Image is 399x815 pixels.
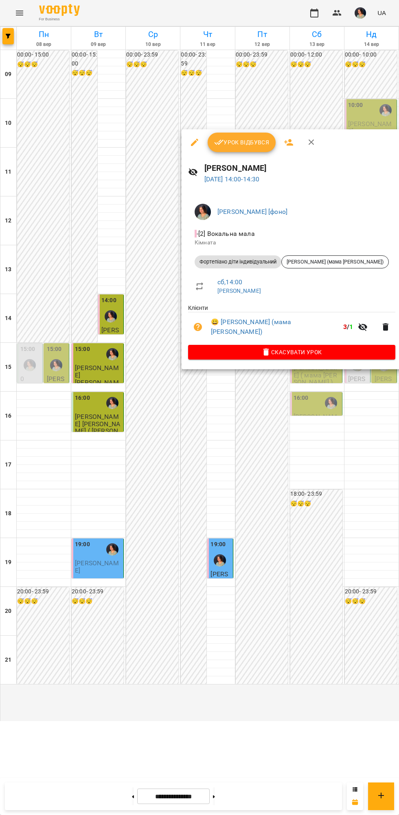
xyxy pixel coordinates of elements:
button: Урок відбувся [208,133,276,152]
div: [PERSON_NAME] (мама [PERSON_NAME]) [281,255,389,268]
p: Кімната [195,239,389,247]
a: [PERSON_NAME] [фоно] [217,208,287,216]
a: [PERSON_NAME] [217,288,261,294]
button: Візит ще не сплачено. Додати оплату? [188,317,208,337]
ul: Клієнти [188,304,395,344]
a: 😀 [PERSON_NAME] (мама [PERSON_NAME]) [211,317,340,336]
span: 1 [349,323,353,331]
a: сб , 14:00 [217,278,242,286]
span: 3 [343,323,347,331]
span: [PERSON_NAME] (мама [PERSON_NAME]) [282,258,388,266]
span: - [2] Вокальна мала [195,230,256,238]
img: e7cc86ff2ab213a8ed988af7ec1c5bbe.png [195,204,211,220]
h6: [PERSON_NAME] [204,162,395,174]
b: / [343,323,353,331]
span: Скасувати Урок [195,347,389,357]
button: Скасувати Урок [188,345,395,360]
span: Фортепіано діти індивідуальний [195,258,281,266]
a: [DATE] 14:00-14:30 [204,175,260,183]
span: Урок відбувся [214,137,270,147]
